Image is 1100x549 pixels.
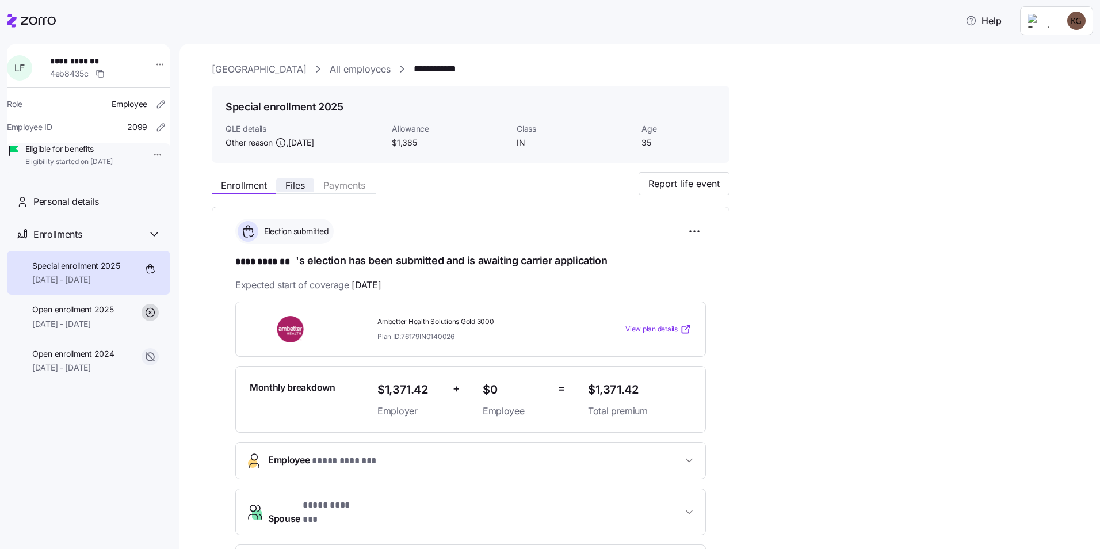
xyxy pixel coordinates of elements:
span: [DATE] [352,278,381,292]
span: $1,371.42 [377,380,444,399]
img: b34cea83cf096b89a2fb04a6d3fa81b3 [1067,12,1086,30]
span: Open enrollment 2024 [32,348,114,360]
span: Expected start of coverage [235,278,381,292]
span: Employee [483,404,549,418]
span: 35 [641,137,716,148]
a: All employees [330,62,391,77]
span: Enrollment [221,181,267,190]
span: Plan ID: 76179IN0140026 [377,331,454,341]
span: 4eb8435c [50,68,89,79]
span: Spouse [268,498,366,526]
a: [GEOGRAPHIC_DATA] [212,62,307,77]
img: Employer logo [1028,14,1051,28]
span: = [558,380,565,397]
span: Ambetter Health Solutions Gold 3000 [377,317,579,327]
span: Eligible for benefits [25,143,113,155]
span: Special enrollment 2025 [32,260,120,272]
span: View plan details [625,324,678,335]
span: Other reason , [226,137,314,148]
span: Files [285,181,305,190]
span: Election submitted [261,226,329,237]
span: Monthly breakdown [250,380,335,395]
span: [DATE] - [DATE] [32,318,113,330]
h1: Special enrollment 2025 [226,100,343,114]
span: Employee [268,453,378,468]
span: Personal details [33,195,99,209]
span: [DATE] - [DATE] [32,362,114,373]
span: $1,371.42 [588,380,692,399]
span: + [453,380,460,397]
span: $0 [483,380,549,399]
span: $1,385 [392,137,507,148]
span: Payments [323,181,365,190]
span: Class [517,123,632,135]
span: Employer [377,404,444,418]
button: Report life event [639,172,729,195]
span: Allowance [392,123,507,135]
span: Employee [112,98,147,110]
span: Help [965,14,1002,28]
span: 2099 [127,121,147,133]
span: L F [14,63,24,73]
span: Role [7,98,22,110]
span: Age [641,123,716,135]
span: QLE details [226,123,383,135]
span: Open enrollment 2025 [32,304,113,315]
span: Eligibility started on [DATE] [25,157,113,167]
span: Employee ID [7,121,52,133]
img: Ambetter [250,316,333,342]
span: Enrollments [33,227,82,242]
span: Report life event [648,177,720,190]
h1: 's election has been submitted and is awaiting carrier application [235,253,706,269]
span: [DATE] - [DATE] [32,274,120,285]
span: IN [517,137,632,148]
span: Total premium [588,404,692,418]
a: View plan details [625,323,692,335]
span: [DATE] [288,137,314,148]
button: Help [956,9,1011,32]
